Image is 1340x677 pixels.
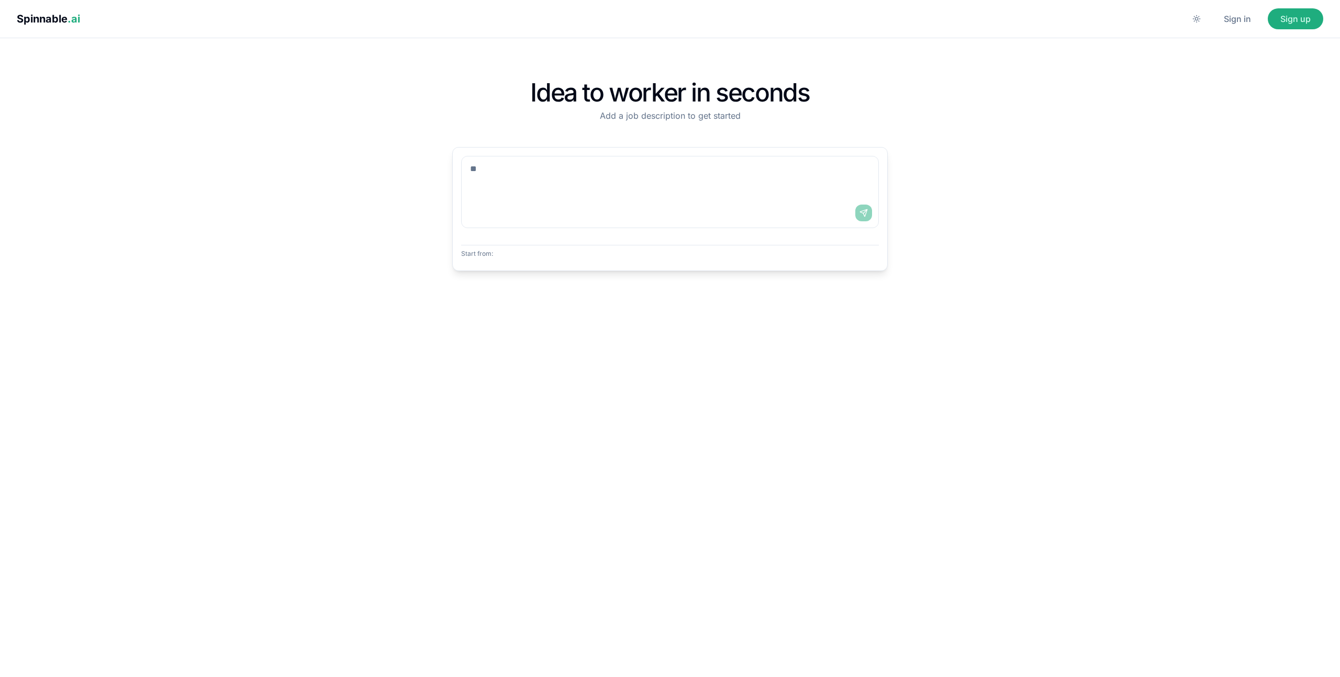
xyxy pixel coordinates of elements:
[1186,8,1207,29] button: Switch to dark mode
[1268,8,1323,29] button: Sign up
[452,109,888,122] p: Add a job description to get started
[1211,8,1264,29] button: Sign in
[461,250,879,258] p: Start from:
[452,80,888,105] h1: Idea to worker in seconds
[17,13,80,25] span: Spinnable
[68,13,80,25] span: .ai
